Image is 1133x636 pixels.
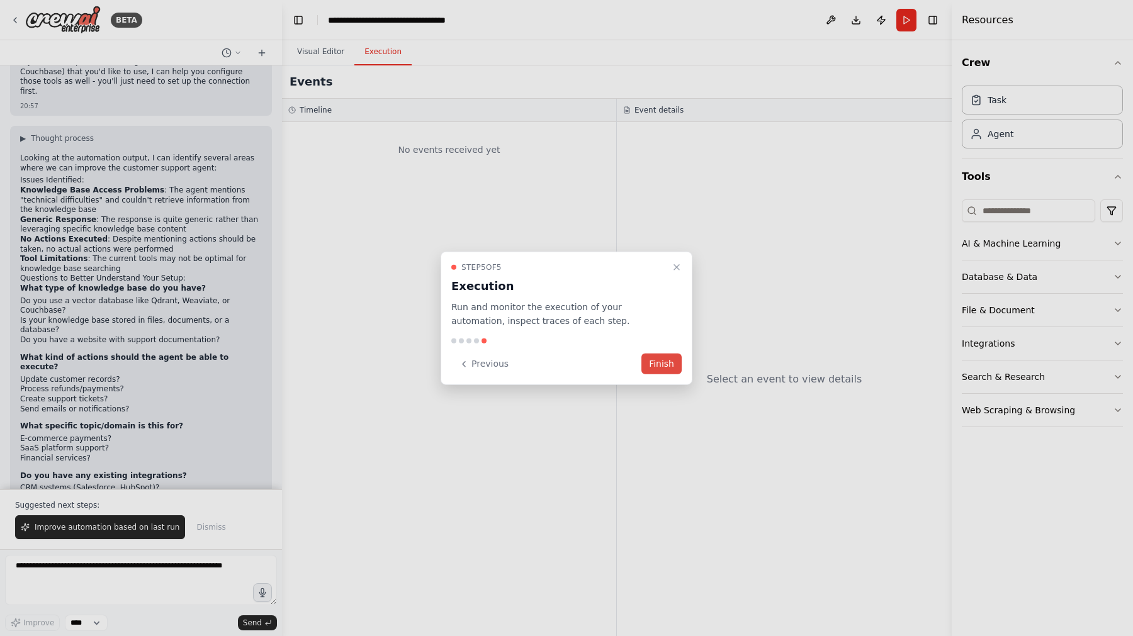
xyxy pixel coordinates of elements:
h3: Execution [451,277,667,294]
p: Run and monitor the execution of your automation, inspect traces of each step. [451,299,667,328]
button: Hide left sidebar [290,11,307,29]
button: Close walkthrough [669,259,684,274]
button: Previous [451,354,516,374]
span: Step 5 of 5 [461,262,502,272]
button: Finish [641,354,682,374]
